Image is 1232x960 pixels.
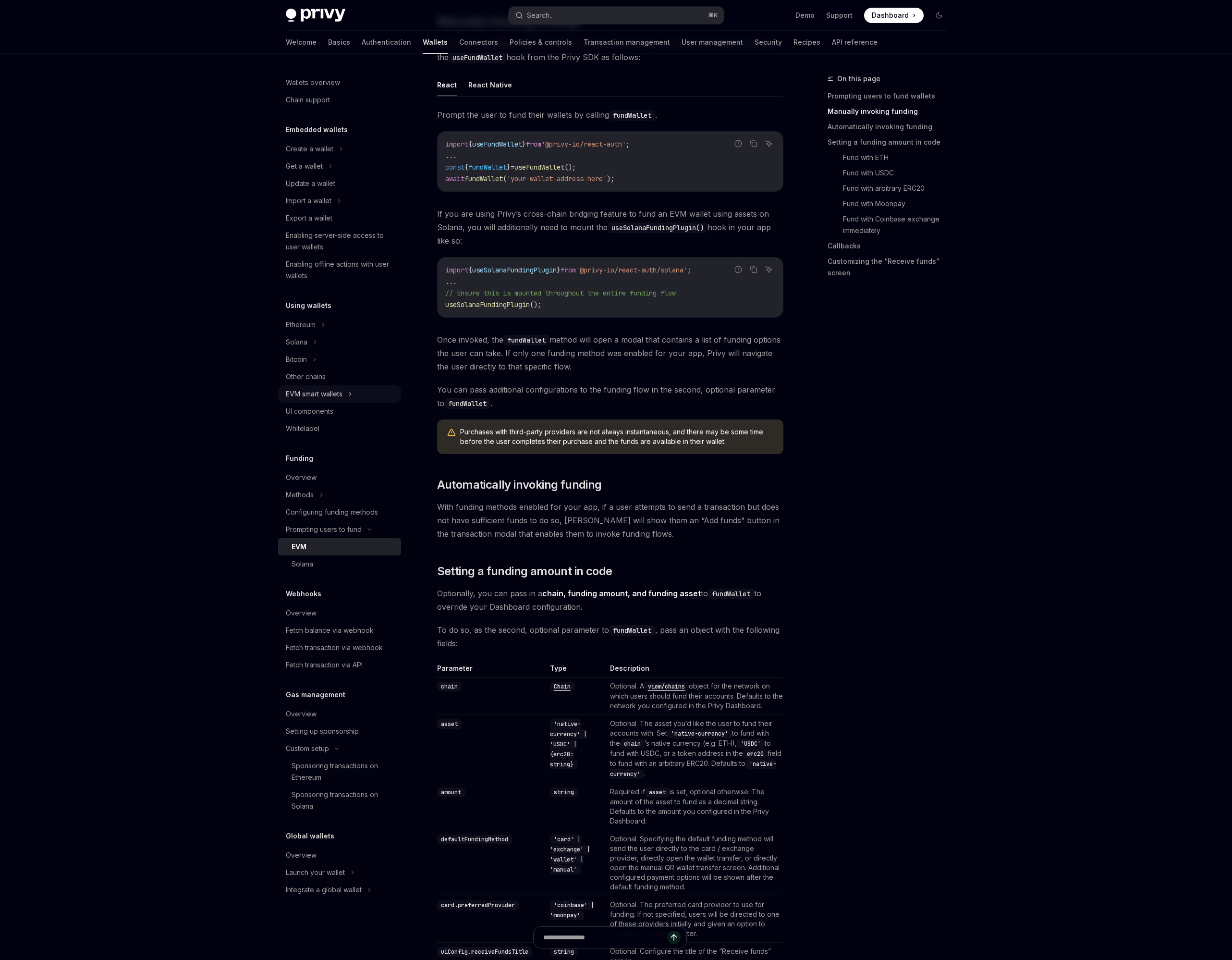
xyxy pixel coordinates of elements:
div: Import a wallet [286,195,331,207]
div: Fetch balance via webhook [286,625,374,636]
a: UI components [278,403,401,420]
img: dark logo [286,9,345,22]
td: Optional. The preferred card provider to use for funding. If not specified, users will be directe... [606,896,783,942]
a: EVM [278,538,401,555]
span: Once invoked, the method will open a modal that contains a list of funding options the user can t... [437,333,783,373]
a: Support [826,11,853,20]
a: Welcome [286,31,317,54]
a: Solana [278,555,401,573]
span: With funding methods enabled for your app, if a user attempts to send a transaction but does not ... [437,500,783,541]
code: amount [437,788,465,797]
a: Wallets [423,31,448,54]
span: useFundWallet [472,140,522,148]
button: Report incorrect code [732,263,744,276]
span: '@privy-io/react-auth/solana' [576,266,687,274]
code: card.preferredProvider [437,900,519,910]
div: Prompting users to fund [286,524,362,535]
a: Whitelabel [278,420,401,437]
h5: Funding [286,453,313,464]
div: EVM [292,541,306,553]
span: (); [530,300,541,309]
code: fundWallet [609,110,655,121]
a: Connectors [459,31,498,54]
code: erc20 [743,749,768,759]
a: Basics [328,31,350,54]
a: Overview [278,469,401,486]
a: Security [755,31,782,54]
span: On this page [837,73,880,85]
td: Optional. The asset you’d like the user to fund their accounts with. Set to fund with the ’s nati... [606,714,783,783]
th: Parameter [437,664,546,677]
a: Customizing the “Receive funds” screen [828,254,954,281]
div: Update a wallet [286,178,335,189]
div: Integrate a global wallet [286,884,362,896]
span: useSolanaFundingPlugin [472,266,557,274]
span: ( [503,174,507,183]
div: UI components [286,406,333,417]
code: fundWallet [609,625,655,636]
code: 'native-currency' [610,759,776,779]
div: Other chains [286,371,326,382]
button: React Native [468,74,512,96]
div: Methods [286,489,314,501]
span: } [507,163,511,172]
span: Automatically invoking funding [437,477,602,492]
span: '@privy-io/react-auth' [541,140,626,148]
span: fundWallet [468,163,507,172]
span: { [468,140,472,148]
a: Policies & controls [510,31,572,54]
a: Chain [550,682,574,690]
span: from [561,266,576,274]
div: Bitcoin [286,354,307,365]
code: viem/chains [644,682,689,691]
a: Export a wallet [278,209,401,227]
span: { [468,266,472,274]
span: await [445,174,464,183]
button: React [437,74,457,96]
div: Solana [286,336,307,348]
div: Export a wallet [286,212,332,224]
a: Fund with Coinbase exchange immediately [843,211,954,238]
h5: Global wallets [286,830,334,842]
a: Fetch balance via webhook [278,622,401,639]
a: Automatically invoking funding [828,119,954,135]
a: Fund with Moonpay [843,196,954,211]
a: Sponsoring transactions on Ethereum [278,757,401,786]
div: Solana [292,558,313,570]
button: Report incorrect code [732,137,744,150]
a: Dashboard [864,8,924,23]
div: Custom setup [286,743,329,754]
code: useSolanaFundingPlugin() [608,222,707,233]
span: fundWallet [464,174,503,183]
code: 'card' | 'exchange' | 'wallet' | 'manual' [550,835,590,874]
h5: Gas management [286,689,345,701]
button: Send message [667,931,681,944]
span: import [445,140,468,148]
div: Overview [286,607,317,619]
button: Copy the contents from the code block [747,263,760,276]
div: Chain support [286,94,330,106]
span: useSolanaFundingPlugin [445,300,530,309]
button: Search...⌘K [509,7,724,24]
span: ; [626,140,630,148]
strong: chain, funding amount, and funding asset [542,589,701,598]
code: 'native-currency' | 'USDC' | {erc20: string} [550,719,587,769]
a: Callbacks [828,238,954,254]
code: 'USDC' [737,739,765,749]
a: Configuring funding methods [278,504,401,521]
a: Wallets overview [278,74,401,91]
a: viem/chains [644,682,689,690]
td: Optional. A object for the network on which users should fund their accounts. Defaults to the net... [606,677,783,714]
div: Overview [286,708,317,720]
button: Toggle dark mode [931,8,947,23]
code: string [550,788,578,797]
div: Enabling offline actions with user wallets [286,258,395,282]
span: To do so, as the second, optional parameter to , pass an object with the following fields: [437,623,783,650]
span: ⌘ K [708,12,718,19]
span: If you are using Privy’s cross-chain bridging feature to fund an EVM wallet using assets on Solan... [437,207,783,247]
a: Demo [795,11,815,20]
a: Setting a funding amount in code [828,135,954,150]
div: Wallets overview [286,77,340,88]
code: fundWallet [503,335,549,345]
h5: Using wallets [286,300,331,311]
